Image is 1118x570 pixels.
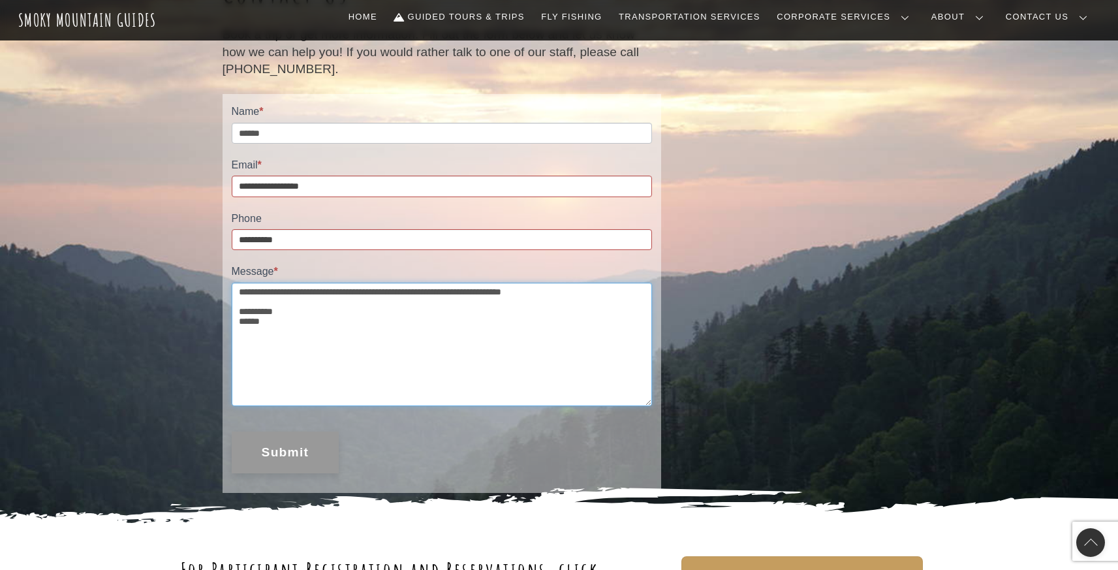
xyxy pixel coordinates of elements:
label: Phone [232,210,652,229]
button: Submit [232,432,339,473]
label: Message [232,263,652,282]
p: Book a trip or get more information. Fill out the form below and let us know how we can help you!... [223,26,661,78]
a: About [926,3,994,31]
a: Corporate Services [771,3,920,31]
label: Email [232,157,652,176]
a: Guided Tours & Trips [389,3,530,31]
a: Transportation Services [613,3,765,31]
a: Contact Us [1001,3,1098,31]
a: Smoky Mountain Guides [18,9,157,31]
label: Name [232,103,652,122]
a: Home [343,3,382,31]
a: Fly Fishing [536,3,607,31]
